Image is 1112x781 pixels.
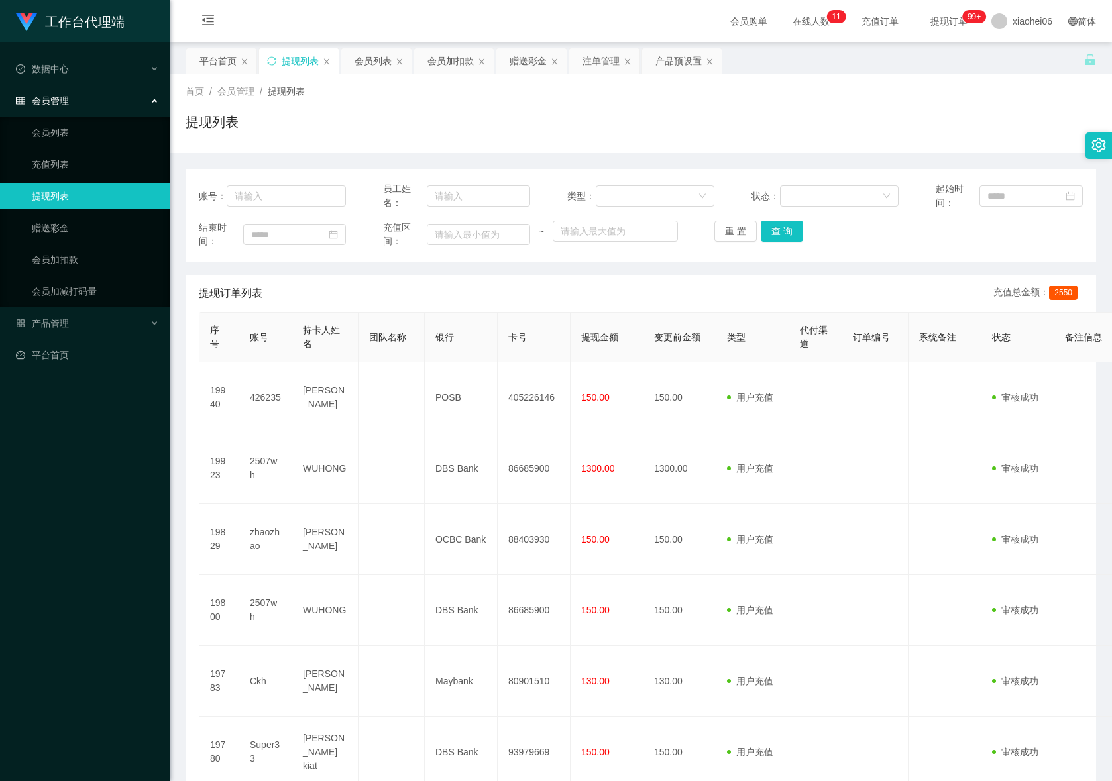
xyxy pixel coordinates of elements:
p: 1 [832,10,836,23]
span: 提现订单 [924,17,974,26]
input: 请输入最大值为 [553,221,678,242]
span: 变更前金额 [654,332,700,342]
span: 会员管理 [217,86,254,97]
i: 图标: calendar [1066,191,1075,201]
i: 图标: appstore-o [16,319,25,328]
td: 19783 [199,646,239,717]
i: 图标: table [16,96,25,105]
span: 产品管理 [16,318,69,329]
i: 图标: check-circle-o [16,64,25,74]
td: WUHONG [292,575,359,646]
span: 提现金额 [581,332,618,342]
span: 状态 [992,332,1011,342]
td: [PERSON_NAME] [292,362,359,433]
span: 备注信息 [1065,332,1102,342]
span: 审核成功 [992,392,1038,403]
a: 赠送彩金 [32,215,159,241]
h1: 工作台代理端 [45,1,125,43]
span: 用户充值 [727,392,773,403]
span: 审核成功 [992,676,1038,686]
i: 图标: calendar [329,230,338,239]
sup: 11 [826,10,846,23]
td: 426235 [239,362,292,433]
td: 405226146 [498,362,571,433]
i: 图标: close [396,58,404,66]
span: 150.00 [581,747,610,757]
span: 提现列表 [268,86,305,97]
span: 150.00 [581,392,610,403]
td: 150.00 [643,504,716,575]
i: 图标: sync [267,56,276,66]
input: 请输入 [427,185,530,207]
span: 用户充值 [727,534,773,545]
span: 起始时间： [936,182,980,210]
a: 会员列表 [32,119,159,146]
td: OCBC Bank [425,504,498,575]
a: 会员加减打码量 [32,278,159,305]
a: 图标: dashboard平台首页 [16,342,159,368]
span: 审核成功 [992,605,1038,615]
span: 用户充值 [727,676,773,686]
td: DBS Bank [425,575,498,646]
div: 提现列表 [282,48,319,74]
span: 审核成功 [992,534,1038,545]
td: 80901510 [498,646,571,717]
img: logo.9652507e.png [16,13,37,32]
span: 审核成功 [992,747,1038,757]
div: 产品预设置 [655,48,702,74]
i: 图标: close [478,58,486,66]
span: 150.00 [581,605,610,615]
span: 在线人数 [786,17,836,26]
span: 员工姓名： [383,182,427,210]
a: 工作台代理端 [16,16,125,26]
span: 提现订单列表 [199,286,262,301]
div: 会员列表 [355,48,392,74]
h1: 提现列表 [186,112,239,132]
td: 86685900 [498,433,571,504]
td: 1300.00 [643,433,716,504]
a: 提现列表 [32,183,159,209]
i: 图标: close [551,58,559,66]
span: 结束时间： [199,221,243,248]
span: 银行 [435,332,454,342]
span: 首页 [186,86,204,97]
td: POSB [425,362,498,433]
sup: 1055 [962,10,986,23]
span: 会员管理 [16,95,69,106]
input: 请输入最小值为 [427,224,530,245]
td: Maybank [425,646,498,717]
span: ~ [530,225,552,238]
div: 赠送彩金 [510,48,547,74]
span: 代付渠道 [800,325,828,349]
i: 图标: down [883,192,891,201]
td: 19940 [199,362,239,433]
span: 充值区间： [383,221,427,248]
span: 用户充值 [727,605,773,615]
td: [PERSON_NAME] [292,646,359,717]
span: 用户充值 [727,747,773,757]
span: / [209,86,212,97]
input: 请输入 [227,185,346,207]
i: 图标: unlock [1084,54,1096,66]
span: 账号 [250,332,268,342]
td: 130.00 [643,646,716,717]
span: 系统备注 [919,332,956,342]
span: 用户充值 [727,463,773,474]
td: Ckh [239,646,292,717]
span: 数据中心 [16,64,69,74]
td: [PERSON_NAME] [292,504,359,575]
div: 充值总金额： [993,286,1083,301]
span: 状态： [751,189,780,203]
i: 图标: down [698,192,706,201]
span: 团队名称 [369,332,406,342]
span: 卡号 [508,332,527,342]
a: 会员加扣款 [32,246,159,273]
span: 类型： [567,189,596,203]
td: 2507wh [239,575,292,646]
td: 19829 [199,504,239,575]
div: 平台首页 [199,48,237,74]
span: 订单编号 [853,332,890,342]
span: 账号： [199,189,227,203]
span: 1300.00 [581,463,615,474]
td: 19800 [199,575,239,646]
